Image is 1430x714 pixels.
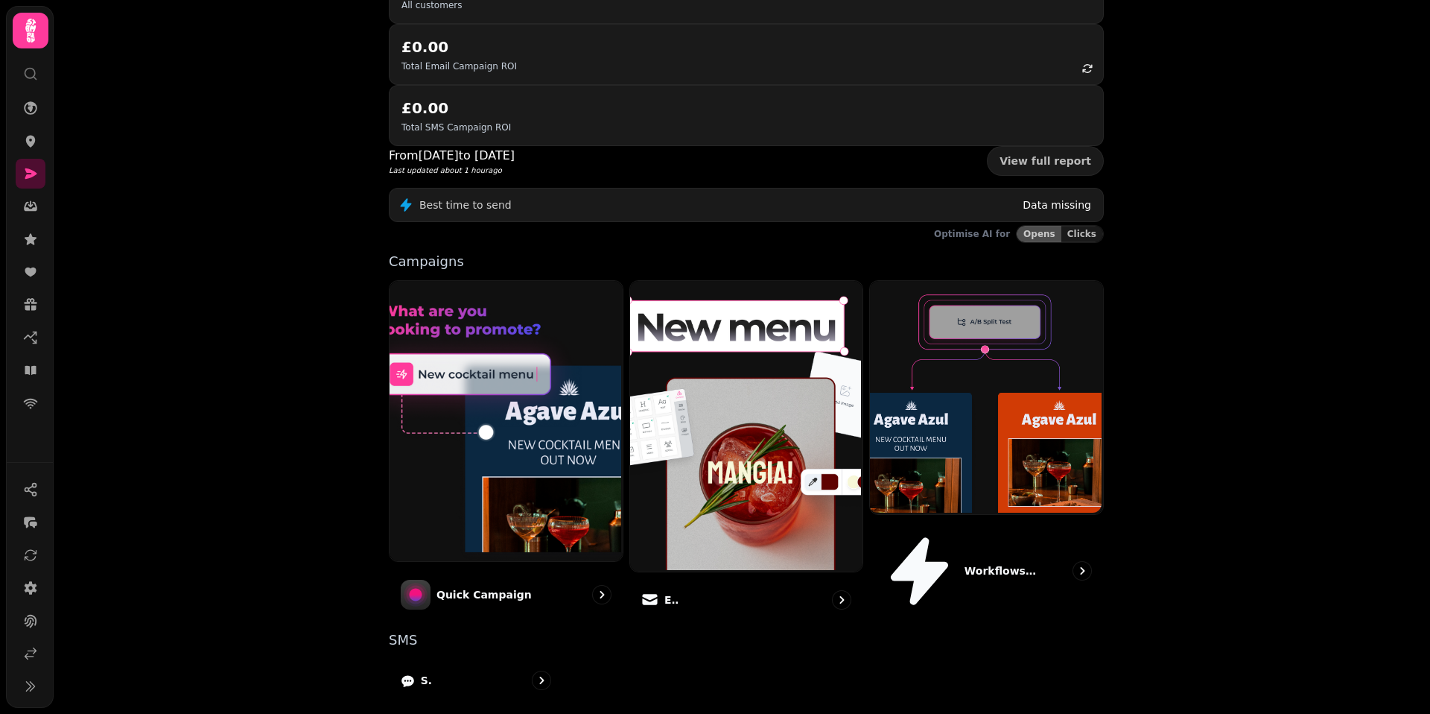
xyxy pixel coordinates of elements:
p: Data missing [1023,198,1091,212]
p: Total Email Campaign ROI [401,60,517,72]
span: Opens [1023,230,1055,238]
p: Optimise AI for [934,228,1010,240]
p: Workflows (coming soon) [965,563,1039,578]
button: Opens [1017,226,1061,242]
a: Quick CampaignQuick Campaign [389,280,623,622]
img: Quick Campaign [388,279,621,560]
p: From [DATE] to [DATE] [389,147,515,165]
p: SMS [421,673,432,688]
svg: go to [1075,563,1090,578]
img: Email [629,279,862,570]
p: Quick Campaign [436,587,532,602]
button: Clicks [1061,226,1103,242]
p: SMS [389,634,1104,647]
img: Workflows (coming soon) [868,279,1102,513]
p: Email [664,593,679,607]
h2: £0.00 [401,98,511,119]
h2: £0.00 [401,37,517,57]
p: Best time to send [419,198,512,212]
p: Last updated about 1 hour ago [389,165,515,176]
svg: go to [534,673,549,688]
svg: go to [834,593,849,607]
svg: go to [594,587,609,602]
p: Campaigns [389,255,1104,268]
a: EmailEmail [629,280,864,622]
button: refresh [1075,56,1100,81]
span: Clicks [1067,230,1096,238]
a: View full report [987,146,1104,176]
a: SMS [389,659,563,702]
p: Total SMS Campaign ROI [401,121,511,133]
a: Workflows (coming soon)Workflows (coming soon) [869,280,1104,622]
